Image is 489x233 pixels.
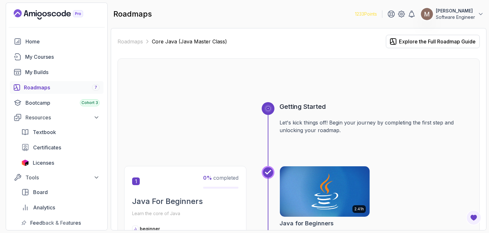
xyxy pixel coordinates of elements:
[354,207,364,212] p: 2.41h
[421,8,484,20] button: user profile image[PERSON_NAME]Software Engineer
[280,102,473,111] h3: Getting Started
[25,68,100,76] div: My Builds
[25,99,100,107] div: Bootcamp
[33,144,61,151] span: Certificates
[18,156,103,169] a: licenses
[117,38,143,45] a: Roadmaps
[33,204,55,211] span: Analytics
[25,114,100,121] div: Resources
[10,172,103,183] button: Tools
[25,53,100,61] div: My Courses
[18,201,103,214] a: analytics
[132,196,238,207] h2: Java For Beginners
[386,35,480,48] button: Explore the Full Roadmap Guide
[132,177,140,185] span: 1
[14,9,98,19] a: Landing page
[95,85,97,90] span: 7
[24,84,100,91] div: Roadmaps
[18,186,103,199] a: board
[436,14,475,20] p: Software Engineer
[355,11,377,17] p: 1233 Points
[280,219,334,228] h2: Java for Beginners
[33,159,54,167] span: Licenses
[140,226,160,232] p: beginner
[152,38,227,45] p: Core Java (Java Master Class)
[113,9,152,19] h2: roadmaps
[21,160,29,166] img: jetbrains icon
[10,50,103,63] a: courses
[10,81,103,94] a: roadmaps
[421,8,433,20] img: user profile image
[10,35,103,48] a: home
[280,166,370,217] img: Java for Beginners card
[33,128,56,136] span: Textbook
[280,119,473,134] p: Let's kick things off! Begin your journey by completing the first step and unlocking your roadmap.
[436,8,475,14] p: [PERSON_NAME]
[10,96,103,109] a: bootcamp
[81,100,98,105] span: Cohort 3
[25,38,100,45] div: Home
[18,141,103,154] a: certificates
[18,126,103,139] a: textbook
[132,209,238,218] p: Learn the core of Java
[33,188,48,196] span: Board
[399,38,476,45] div: Explore the Full Roadmap Guide
[203,175,212,181] span: 0 %
[203,175,238,181] span: completed
[30,219,81,227] span: Feedback & Features
[10,66,103,79] a: builds
[10,112,103,123] button: Resources
[462,207,483,227] iframe: chat widget
[368,92,483,204] iframe: chat widget
[25,174,100,181] div: Tools
[18,216,103,229] a: feedback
